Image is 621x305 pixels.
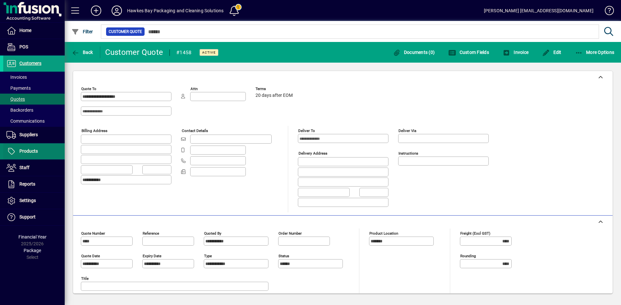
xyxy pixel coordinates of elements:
span: Settings [19,198,36,203]
a: Suppliers [3,127,65,143]
span: Backorders [6,107,33,113]
a: POS [3,39,65,55]
a: Home [3,23,65,39]
span: Support [19,214,36,219]
mat-label: Quote date [81,253,100,258]
span: Filter [71,29,93,34]
div: [PERSON_NAME] [EMAIL_ADDRESS][DOMAIN_NAME] [484,5,594,16]
a: Knowledge Base [600,1,613,22]
a: Staff [3,160,65,176]
button: Documents (0) [391,46,436,58]
button: Profile [106,5,127,16]
a: Products [3,143,65,159]
span: POS [19,44,28,49]
a: Invoices [3,72,65,83]
span: Customer Quote [109,28,142,35]
span: Edit [542,50,561,55]
button: Filter [70,26,95,37]
mat-label: Instructions [398,151,418,156]
a: Backorders [3,105,65,116]
span: Financial Year [18,234,47,239]
a: Communications [3,116,65,127]
button: More Options [573,46,616,58]
mat-label: Status [278,253,289,258]
span: 20 days after EOM [256,93,293,98]
mat-label: Type [204,253,212,258]
span: Payments [6,86,31,91]
mat-label: Expiry date [143,253,161,258]
a: Reports [3,176,65,192]
span: Package [24,248,41,253]
span: Terms [256,87,294,91]
span: Products [19,148,38,154]
mat-label: Reference [143,231,159,235]
mat-label: Quote To [81,86,96,91]
button: Custom Fields [447,46,491,58]
mat-label: Quote number [81,231,105,235]
span: Customers [19,61,41,66]
mat-label: Order number [278,231,302,235]
span: Invoices [6,75,27,80]
a: Support [3,209,65,225]
span: Staff [19,165,29,170]
span: More Options [575,50,615,55]
a: Quotes [3,94,65,105]
div: Customer Quote [105,47,163,57]
button: Edit [540,46,563,58]
app-page-header-button: Back [65,46,100,58]
mat-label: Attn [191,86,198,91]
button: Back [70,46,95,58]
mat-label: Product location [369,231,398,235]
button: Invoice [501,46,530,58]
span: Reports [19,181,35,187]
span: Active [202,50,216,55]
span: Communications [6,118,45,124]
div: Hawkes Bay Packaging and Cleaning Solutions [127,5,224,16]
button: Add [86,5,106,16]
mat-label: Title [81,276,89,280]
div: #1458 [176,47,191,58]
span: Back [71,50,93,55]
mat-label: Rounding [460,253,476,258]
span: Suppliers [19,132,38,137]
span: Documents (0) [393,50,435,55]
span: Quotes [6,97,25,102]
span: Invoice [503,50,528,55]
span: Home [19,28,31,33]
a: Settings [3,193,65,209]
a: Payments [3,83,65,94]
mat-label: Quoted by [204,231,221,235]
mat-label: Deliver To [298,128,315,133]
mat-label: Deliver via [398,128,416,133]
mat-label: Freight (excl GST) [460,231,490,235]
span: Custom Fields [448,50,489,55]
